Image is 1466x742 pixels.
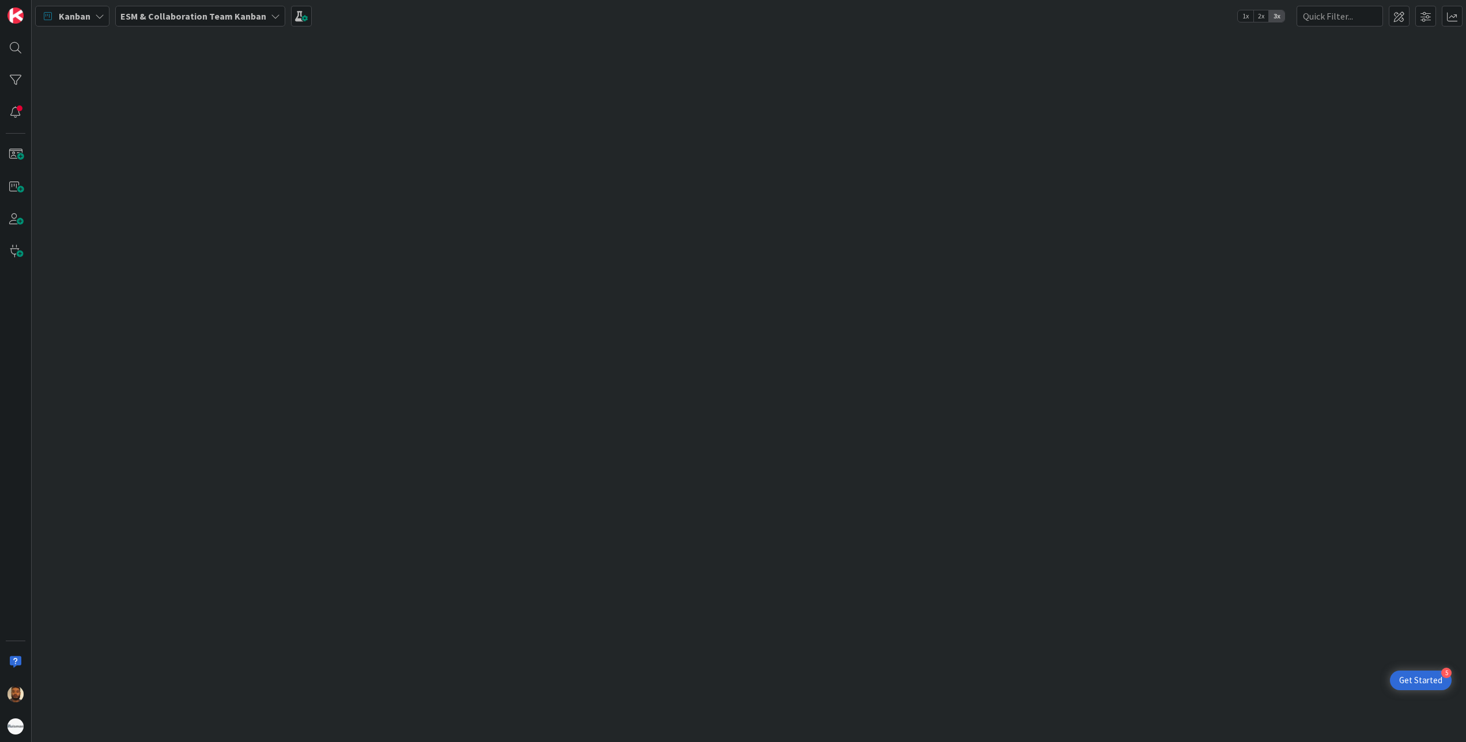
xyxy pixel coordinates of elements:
span: Kanban [59,9,90,23]
img: Visit kanbanzone.com [7,7,24,24]
input: Quick Filter... [1297,6,1383,26]
span: 1x [1238,10,1253,22]
span: 2x [1253,10,1269,22]
div: Get Started [1399,675,1442,686]
div: 5 [1441,668,1452,678]
span: 3x [1269,10,1284,22]
div: Open Get Started checklist, remaining modules: 5 [1390,671,1452,690]
img: DM [7,686,24,702]
b: ESM & Collaboration Team Kanban [120,10,266,22]
img: avatar [7,718,24,735]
